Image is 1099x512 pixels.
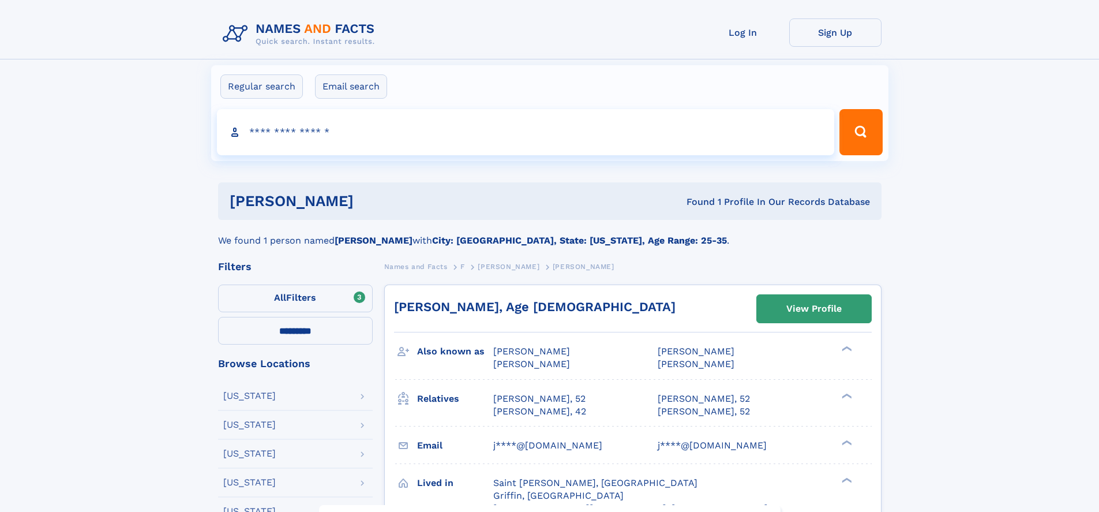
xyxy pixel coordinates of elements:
[493,490,624,501] span: Griffin, [GEOGRAPHIC_DATA]
[839,439,853,446] div: ❯
[658,405,750,418] a: [PERSON_NAME], 52
[218,18,384,50] img: Logo Names and Facts
[493,405,586,418] a: [PERSON_NAME], 42
[493,477,697,488] span: Saint [PERSON_NAME], [GEOGRAPHIC_DATA]
[218,261,373,272] div: Filters
[786,296,842,322] div: View Profile
[315,74,387,99] label: Email search
[223,420,276,429] div: [US_STATE]
[230,194,520,208] h1: [PERSON_NAME]
[789,18,882,47] a: Sign Up
[839,109,882,155] button: Search Button
[520,196,870,208] div: Found 1 Profile In Our Records Database
[839,392,853,399] div: ❯
[417,473,493,493] h3: Lived in
[697,18,789,47] a: Log In
[417,389,493,409] h3: Relatives
[493,346,570,357] span: [PERSON_NAME]
[493,393,586,405] a: [PERSON_NAME], 52
[417,342,493,361] h3: Also known as
[218,358,373,369] div: Browse Locations
[460,259,465,274] a: F
[218,220,882,248] div: We found 1 person named with .
[658,346,734,357] span: [PERSON_NAME]
[757,295,871,323] a: View Profile
[217,109,835,155] input: search input
[223,391,276,401] div: [US_STATE]
[394,300,676,314] a: [PERSON_NAME], Age [DEMOGRAPHIC_DATA]
[658,393,750,405] a: [PERSON_NAME], 52
[478,259,539,274] a: [PERSON_NAME]
[223,449,276,458] div: [US_STATE]
[493,358,570,369] span: [PERSON_NAME]
[417,436,493,455] h3: Email
[220,74,303,99] label: Regular search
[384,259,448,274] a: Names and Facts
[432,235,727,246] b: City: [GEOGRAPHIC_DATA], State: [US_STATE], Age Range: 25-35
[478,263,539,271] span: [PERSON_NAME]
[274,292,286,303] span: All
[218,285,373,312] label: Filters
[460,263,465,271] span: F
[223,478,276,487] div: [US_STATE]
[839,476,853,484] div: ❯
[839,345,853,353] div: ❯
[658,358,734,369] span: [PERSON_NAME]
[553,263,614,271] span: [PERSON_NAME]
[335,235,412,246] b: [PERSON_NAME]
